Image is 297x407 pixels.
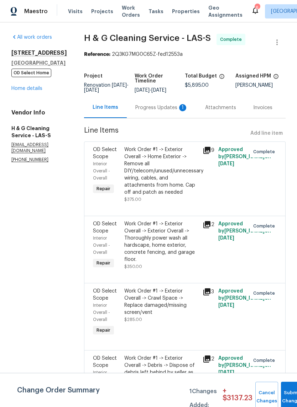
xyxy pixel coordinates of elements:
div: 6 [255,4,260,11]
span: H & G Cleaning Service - LAS-S [84,34,211,42]
div: 2 [203,220,214,229]
h5: Total Budget [185,74,217,79]
span: Repair [94,259,113,267]
span: [DATE] [112,83,127,88]
div: Attachments [205,104,236,111]
span: Complete [253,148,278,155]
h5: Work Order Timeline [135,74,185,84]
div: 3 [203,288,214,296]
span: Complete [253,223,278,230]
span: - [135,88,166,93]
b: Reference: [84,52,110,57]
span: Repair [94,327,113,334]
span: [DATE] [218,370,234,375]
div: 2Q3KG7MG0C65Z-fed12553a [84,51,286,58]
span: Repair [94,185,113,192]
span: Complete [253,290,278,297]
span: $5,895.00 [185,83,209,88]
div: Progress Updates [135,104,188,111]
span: Interior Overall - Overall [93,370,110,389]
span: Renovation [84,83,129,93]
span: OD Select Scope [93,221,117,234]
span: Approved by [PERSON_NAME] on [218,147,271,166]
a: All work orders [11,35,52,40]
div: [PERSON_NAME] [235,83,286,88]
span: The hpm assigned to this work order. [273,74,279,83]
div: 2 [203,355,214,363]
span: Properties [172,8,200,15]
span: Complete [253,357,278,364]
span: Approved by [PERSON_NAME] on [218,356,271,375]
span: [DATE] [151,88,166,93]
span: - [84,83,129,93]
span: Line Items [84,127,247,140]
h5: H & G Cleaning Service - LAS-S [11,125,67,139]
h5: Project [84,74,103,79]
span: OD Select Scope [93,289,117,301]
span: Approved by [PERSON_NAME] on [218,221,271,241]
span: [DATE] [84,88,99,93]
div: Work Order #1 -> Exterior Overall -> Debris -> Dispose of debris left behind by seller as well as... [124,355,198,383]
div: Line Items [93,104,118,111]
div: Work Order #1 -> Exterior Overall -> Home Exterior -> Remove all DIY/telecom/unused/unnecessary w... [124,146,198,196]
div: 1 [179,104,186,111]
span: Visits [68,8,83,15]
span: [DATE] [218,303,234,308]
span: $375.00 [124,197,141,202]
span: $285.00 [124,317,142,322]
span: Interior Overall - Overall [93,162,110,180]
span: Maestro [24,8,48,15]
span: OD Select Home [11,69,51,77]
div: Invoices [253,104,272,111]
span: OD Select Scope [93,356,117,368]
span: OD Select Scope [93,147,117,159]
span: [DATE] [218,236,234,241]
span: Geo Assignments [208,4,243,18]
h4: Vendor Info [11,109,67,116]
span: Cancel Changes [259,389,275,405]
span: The total cost of line items that have been proposed by Opendoor. This sum includes line items th... [219,74,225,83]
span: Complete [220,36,245,43]
div: Work Order #1 -> Exterior Overall -> Exterior Overall -> Thoroughly power wash all hardscape, hom... [124,220,198,263]
span: [DATE] [218,161,234,166]
h5: Assigned HPM [235,74,271,79]
a: Home details [11,86,42,91]
span: Work Orders [122,4,140,18]
span: [DATE] [135,88,150,93]
span: $350.00 [124,264,142,269]
span: Interior Overall - Overall [93,236,110,255]
span: Interior Overall - Overall [93,303,110,322]
div: 9 [203,146,214,155]
span: Projects [91,8,113,15]
span: Tasks [148,9,163,14]
div: Work Order #1 -> Exterior Overall -> Crawl Space -> Replace damaged/missing screen/vent [124,288,198,316]
span: Approved by [PERSON_NAME] on [218,289,271,308]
